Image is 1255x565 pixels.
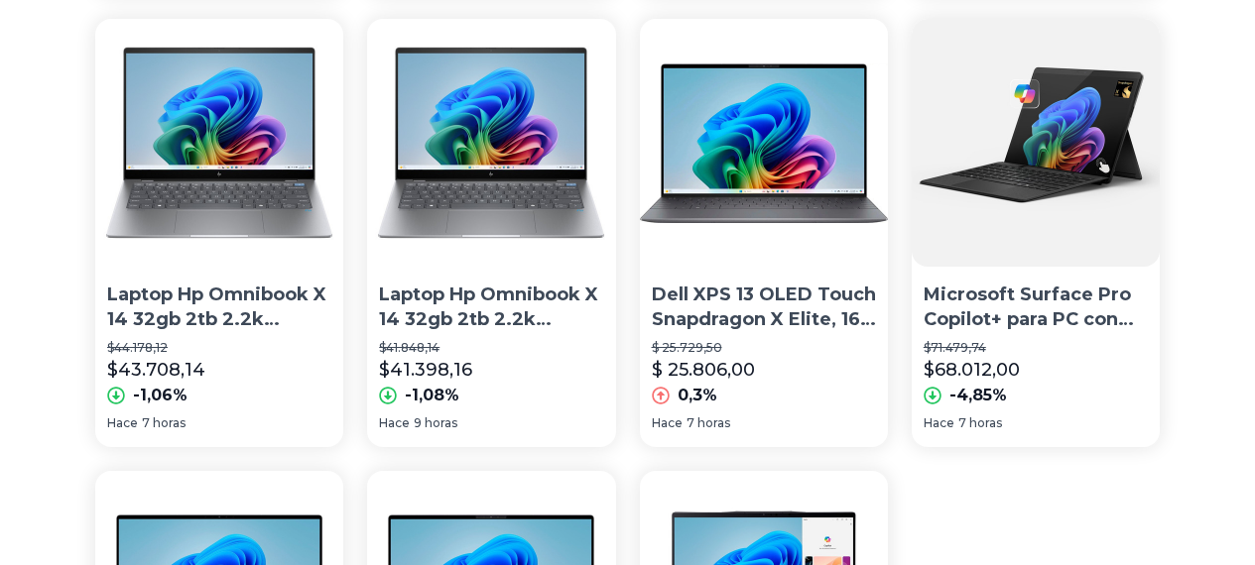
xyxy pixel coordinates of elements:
font: Laptop Hp Omnibook X 14 32gb 2tb 2.2k Snapdragon X Elite [107,283,326,355]
font: Hace [107,415,138,430]
font: $71.479,74 [924,340,986,355]
font: 7 horas [142,415,186,430]
font: 0,3% [678,386,717,404]
font: $43.708,14 [107,359,205,381]
img: Laptop Hp Omnibook X 14 32gb 2tb 2.2k Snapdragon X Elite [95,19,343,267]
font: 7 horas [687,415,730,430]
font: 9 horas [414,415,457,430]
a: Laptop Hp Omnibook X 14 32gb 2tb 2.2k Snapdragon X EliteLaptop Hp Omnibook X 14 32gb 2tb 2.2k Sna... [367,19,615,447]
font: Hace [652,415,683,430]
font: Microsoft Surface Pro Copilot+ para PC con Snapdragon X Elite de 16 GB [924,283,1134,379]
font: -1,06% [133,386,188,404]
font: $41.848,14 [379,340,439,355]
font: Hace [379,415,410,430]
font: 7 horas [958,415,1002,430]
font: Laptop Hp Omnibook X 14 32gb 2tb 2.2k Snapdragon X Elite [379,283,598,355]
img: Microsoft Surface Pro Copilot+ para PC con Snapdragon X Elite de 16 GB [912,19,1160,267]
a: Dell XPS 13 OLED Touch Snapdragon X Elite, 16 GB de RAM, 512 GB de SSD, color grafitoDell XPS 13 ... [640,19,888,447]
img: Dell XPS 13 OLED Touch Snapdragon X Elite, 16 GB de RAM, 512 GB de SSD, color grafito [640,19,888,267]
font: $68.012,00 [924,359,1020,381]
font: $41.398,16 [379,359,472,381]
a: Microsoft Surface Pro Copilot+ para PC con Snapdragon X Elite de 16 GBMicrosoft Surface Pro Copil... [912,19,1160,447]
a: Laptop Hp Omnibook X 14 32gb 2tb 2.2k Snapdragon X EliteLaptop Hp Omnibook X 14 32gb 2tb 2.2k Sna... [95,19,343,447]
font: -4,85% [949,386,1007,404]
font: -1,08% [405,386,459,404]
font: $ 25.729,50 [652,340,722,355]
font: Dell XPS 13 OLED Touch Snapdragon X Elite, 16 GB de RAM, 512 GB de SSD, color grafito [652,283,876,379]
img: Laptop Hp Omnibook X 14 32gb 2tb 2.2k Snapdragon X Elite [367,19,615,267]
font: $44.178,12 [107,340,168,355]
font: $ 25.806,00 [652,359,755,381]
font: Hace [924,415,954,430]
